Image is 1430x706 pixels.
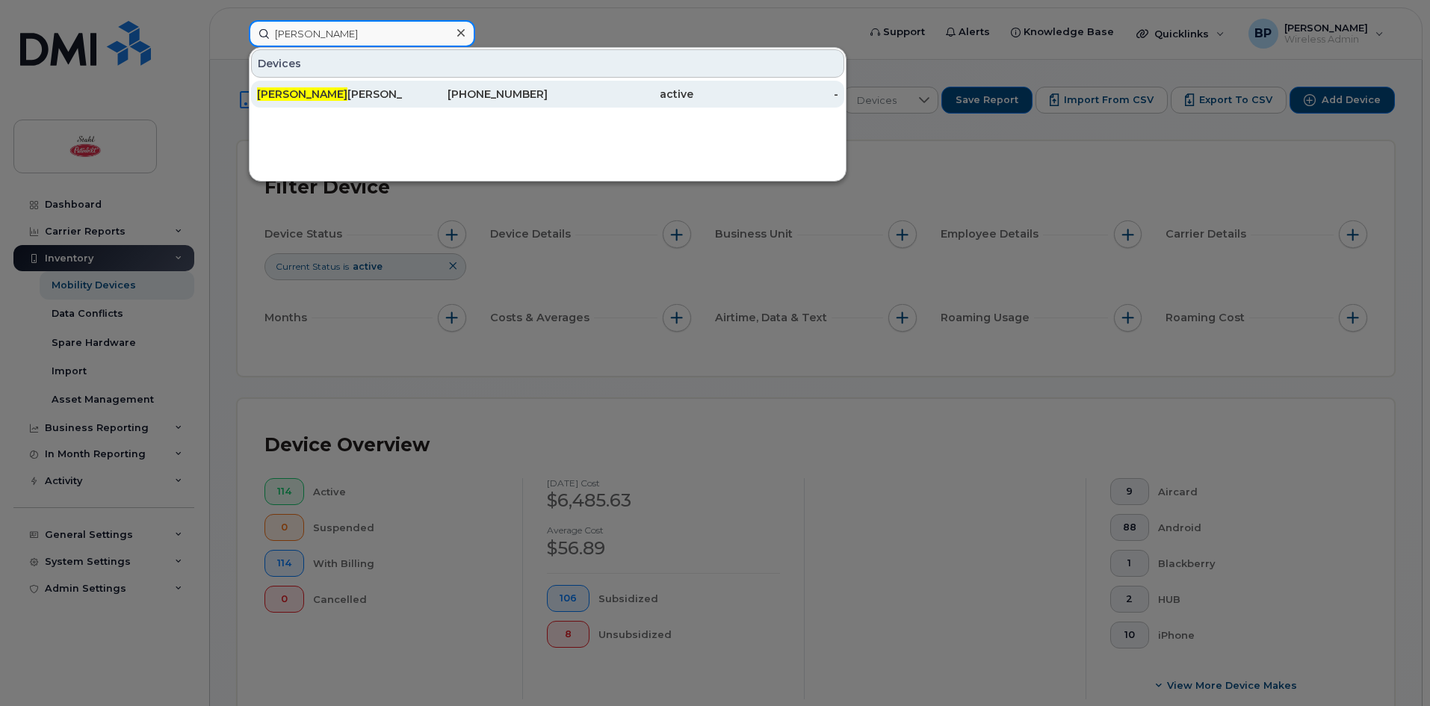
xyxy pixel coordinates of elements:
[257,87,347,101] span: [PERSON_NAME]
[548,87,693,102] div: active
[257,87,403,102] div: [PERSON_NAME]
[693,87,839,102] div: -
[251,81,844,108] a: [PERSON_NAME][PERSON_NAME][PHONE_NUMBER]active-
[251,49,844,78] div: Devices
[403,87,548,102] div: [PHONE_NUMBER]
